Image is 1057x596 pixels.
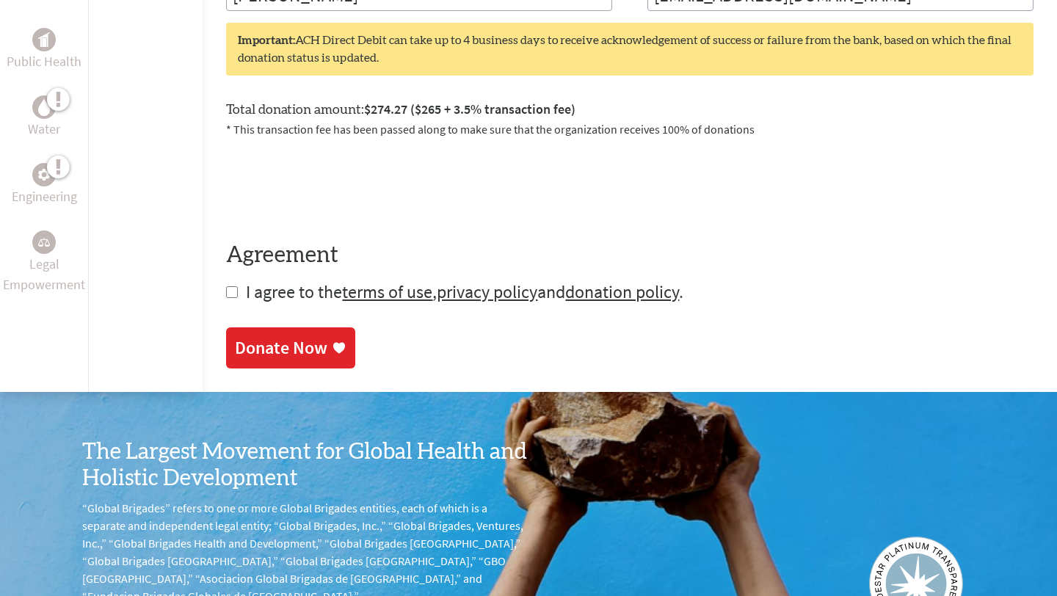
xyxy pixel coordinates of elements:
p: Water [28,119,60,139]
iframe: reCAPTCHA [226,156,449,213]
h4: Agreement [226,242,1034,269]
a: Public HealthPublic Health [7,28,81,72]
h3: The Largest Movement for Global Health and Holistic Development [82,439,528,492]
img: Engineering [38,169,50,181]
div: Engineering [32,163,56,186]
a: EngineeringEngineering [12,163,77,207]
img: Water [38,99,50,116]
a: Legal EmpowermentLegal Empowerment [3,230,85,295]
div: Legal Empowerment [32,230,56,254]
div: Water [32,95,56,119]
div: Donate Now [235,336,327,360]
p: Legal Empowerment [3,254,85,295]
img: Legal Empowerment [38,238,50,247]
strong: Important: [238,34,295,46]
label: Total donation amount: [226,99,575,120]
a: WaterWater [28,95,60,139]
p: Engineering [12,186,77,207]
p: * This transaction fee has been passed along to make sure that the organization receives 100% of ... [226,120,1034,138]
a: privacy policy [437,280,537,303]
div: ACH Direct Debit can take up to 4 business days to receive acknowledgement of success or failure ... [226,23,1034,76]
span: $274.27 ($265 + 3.5% transaction fee) [364,101,575,117]
div: Public Health [32,28,56,51]
p: Public Health [7,51,81,72]
img: Public Health [38,32,50,47]
a: donation policy [565,280,679,303]
a: Donate Now [226,327,355,368]
span: I agree to the , and . [246,280,683,303]
a: terms of use [342,280,432,303]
